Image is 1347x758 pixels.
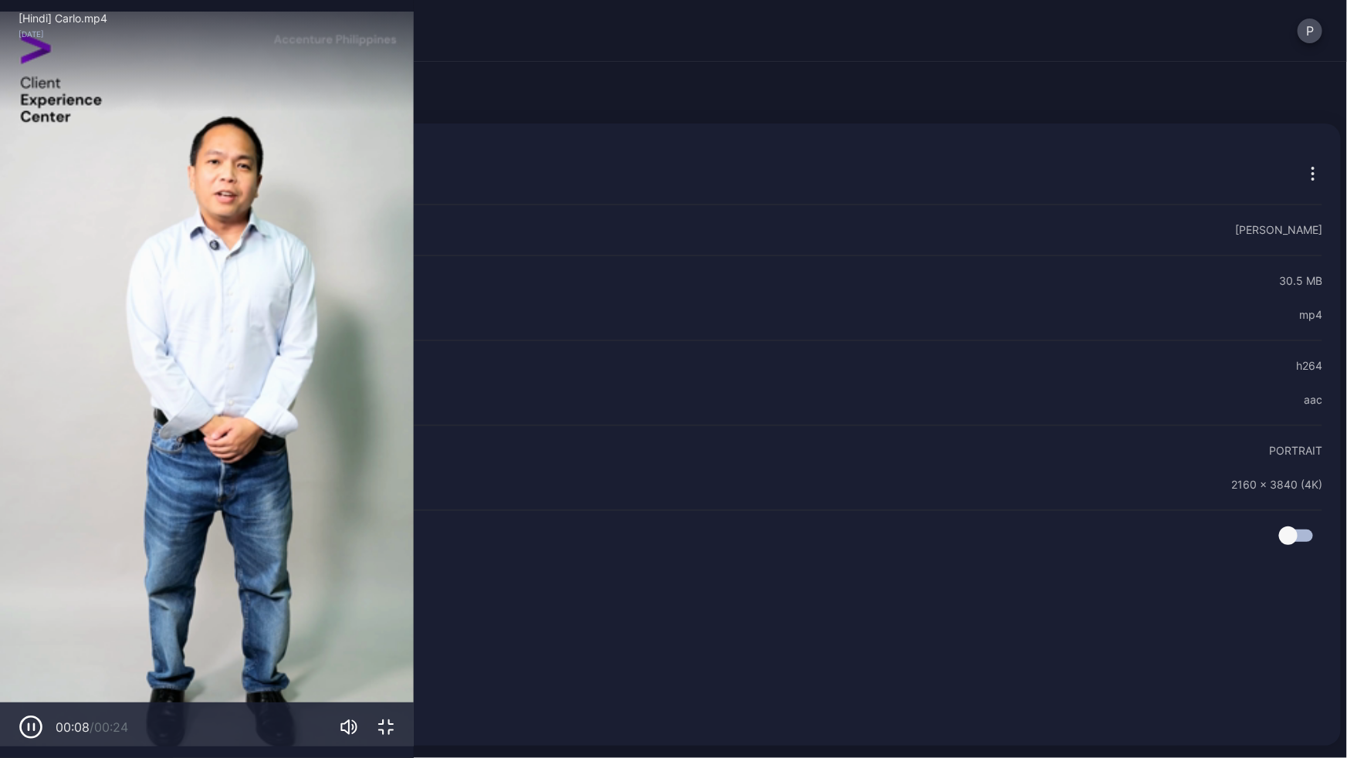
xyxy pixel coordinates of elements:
div: mp4 [1299,306,1322,324]
div: aac [1304,391,1322,409]
div: h264 [1296,357,1322,375]
div: 30.5 MB [1279,272,1322,290]
div: PORTRAIT [1269,442,1322,460]
div: [PERSON_NAME] [1235,221,1322,239]
div: 2160 x 3840 (4K) [1231,475,1322,494]
button: P [1298,19,1322,43]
